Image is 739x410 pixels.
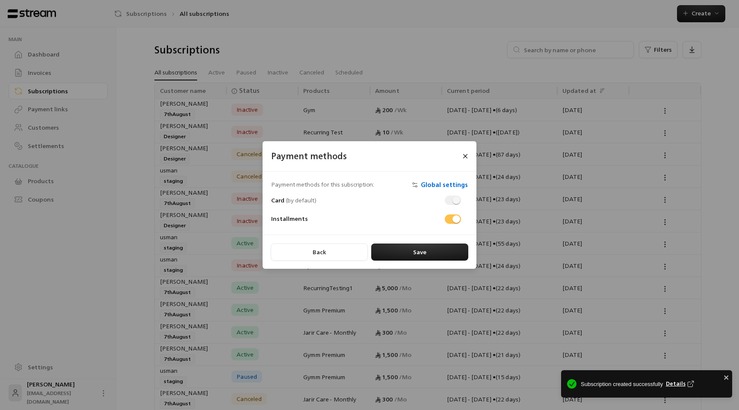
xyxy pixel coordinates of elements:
[271,244,368,261] button: Back
[371,244,468,261] button: Save
[271,149,347,163] span: Payment methods
[271,180,399,189] div: Payment methods for this subscription:
[286,195,316,205] span: ( by default )
[724,373,730,381] button: close
[271,213,308,224] span: Installments
[666,380,696,388] button: Details
[421,179,468,190] span: Global settings
[581,380,726,389] span: Subscription created successfully
[271,195,316,205] span: Card
[458,149,473,164] button: Close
